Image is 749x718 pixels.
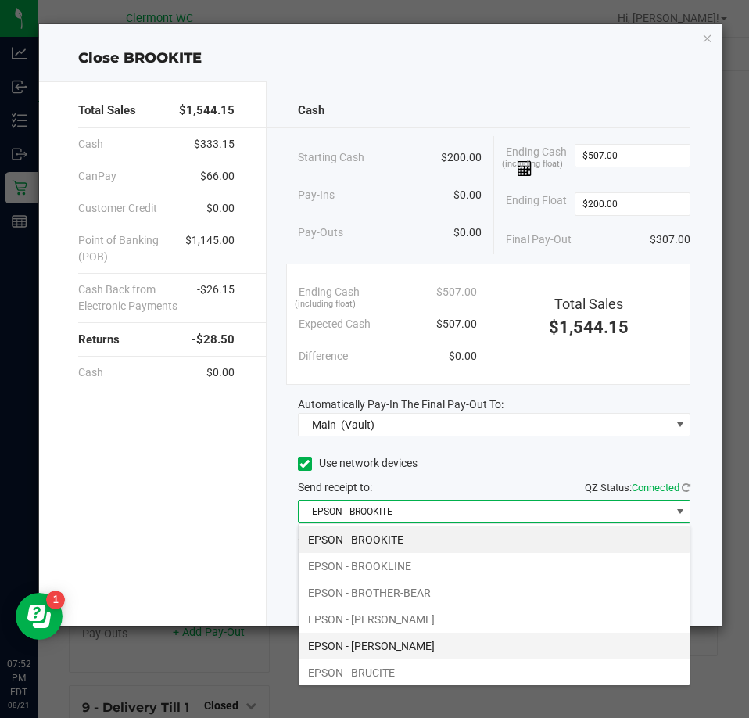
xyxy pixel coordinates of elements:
span: Connected [632,482,679,494]
span: $1,145.00 [185,232,235,265]
span: $0.00 [206,200,235,217]
span: -$28.50 [192,331,235,349]
span: QZ Status: [585,482,690,494]
span: Pay-Outs [298,224,343,241]
span: Total Sales [554,296,623,312]
div: Returns [78,323,235,357]
span: $200.00 [441,149,482,166]
li: EPSON - [PERSON_NAME] [299,633,690,659]
span: Expected Cash [299,316,371,332]
span: Customer Credit [78,200,157,217]
span: $0.00 [453,187,482,203]
span: $307.00 [650,232,690,248]
span: Send receipt to: [298,481,372,494]
span: Ending Float [506,192,567,216]
span: $1,544.15 [179,102,235,120]
span: $507.00 [436,316,477,332]
span: Automatically Pay-In The Final Pay-Out To: [298,398,504,411]
li: EPSON - BROOKLINE [299,553,690,580]
span: $507.00 [436,284,477,300]
span: $1,544.15 [549,318,629,337]
span: Point of Banking (POB) [78,232,185,265]
iframe: Resource center [16,593,63,640]
span: Final Pay-Out [506,232,572,248]
span: Total Sales [78,102,136,120]
span: Ending Cash [299,284,360,300]
span: $0.00 [453,224,482,241]
label: Use network devices [298,455,418,472]
span: $66.00 [200,168,235,185]
span: $333.15 [194,136,235,153]
span: $0.00 [449,348,477,364]
span: -$26.15 [197,282,235,314]
span: Cash [298,102,324,120]
span: EPSON - BROOKITE [299,501,670,522]
span: (including float) [502,158,563,171]
iframe: Resource center unread badge [46,591,65,609]
span: (including float) [295,298,356,311]
span: (Vault) [341,418,374,431]
li: EPSON - BROTHER-BEAR [299,580,690,606]
span: Difference [299,348,348,364]
span: Pay-Ins [298,187,335,203]
span: Cash [78,364,103,381]
span: Main [312,418,336,431]
li: EPSON - [PERSON_NAME] [299,606,690,633]
span: $0.00 [206,364,235,381]
span: CanPay [78,168,116,185]
span: Starting Cash [298,149,364,166]
span: Ending Cash [506,144,574,177]
div: Close BROOKITE [39,48,722,69]
span: Cash Back from Electronic Payments [78,282,197,314]
span: Cash [78,136,103,153]
li: EPSON - BROOKITE [299,526,690,553]
li: EPSON - BRUCITE [299,659,690,686]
